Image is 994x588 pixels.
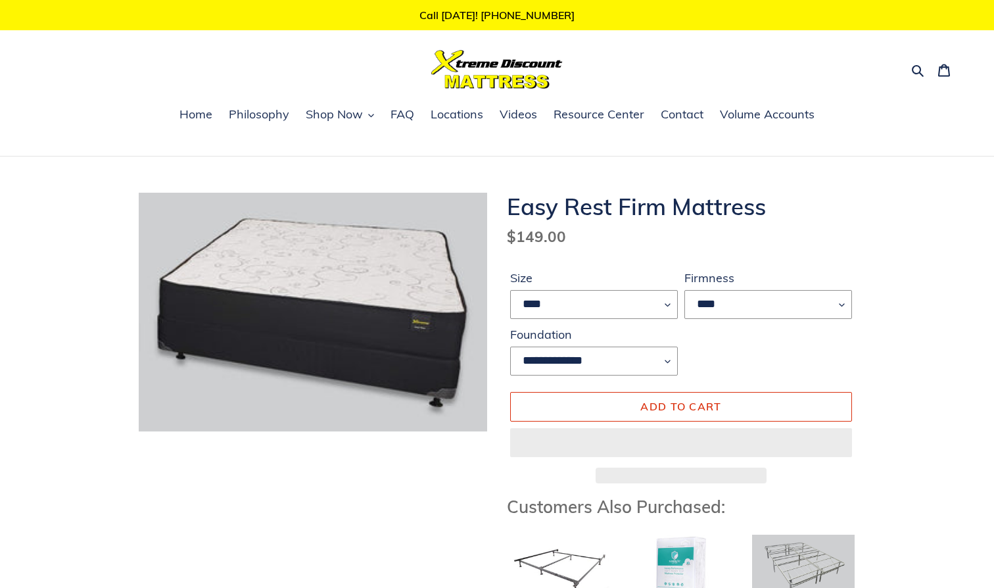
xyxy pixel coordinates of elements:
button: Shop Now [299,105,381,125]
a: Volume Accounts [713,105,821,125]
span: Locations [431,107,483,122]
a: Home [173,105,219,125]
span: Philosophy [229,107,289,122]
a: Locations [424,105,490,125]
span: Resource Center [554,107,644,122]
span: Videos [500,107,537,122]
span: Shop Now [306,107,363,122]
a: Philosophy [222,105,296,125]
h1: Easy Rest Firm Mattress [507,193,855,220]
a: Resource Center [547,105,651,125]
label: Size [510,269,678,287]
label: Foundation [510,326,678,343]
label: Firmness [684,269,852,287]
img: Easy Rest Firm Mattress [139,193,487,431]
span: $149.00 [507,227,566,246]
span: Add to cart [640,400,721,413]
span: Home [179,107,212,122]
button: Add to cart [510,392,852,421]
span: Volume Accounts [720,107,815,122]
span: FAQ [390,107,414,122]
h3: Customers Also Purchased: [507,497,855,517]
a: FAQ [384,105,421,125]
img: Xtreme Discount Mattress [431,50,563,89]
a: Videos [493,105,544,125]
span: Contact [661,107,703,122]
a: Contact [654,105,710,125]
